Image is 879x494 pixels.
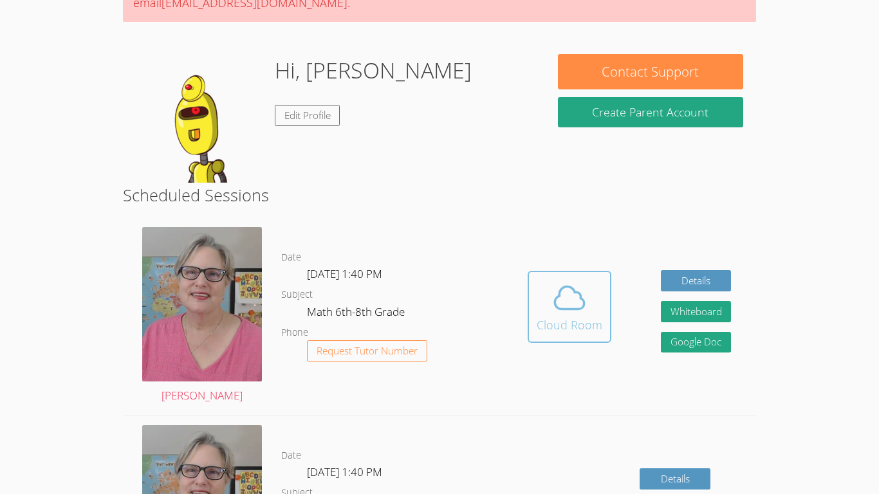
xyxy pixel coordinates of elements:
h2: Scheduled Sessions [123,183,756,207]
a: Edit Profile [275,105,340,126]
dt: Date [281,250,301,266]
div: Cloud Room [537,316,602,334]
a: Details [640,468,710,489]
button: Contact Support [558,54,743,89]
span: Request Tutor Number [317,346,418,356]
dt: Subject [281,287,313,303]
dt: Date [281,448,301,464]
button: Create Parent Account [558,97,743,127]
img: avatar.png [142,227,262,381]
h1: Hi, [PERSON_NAME] [275,54,472,87]
span: [DATE] 1:40 PM [307,266,382,281]
img: default.png [136,54,264,183]
a: [PERSON_NAME] [142,227,262,405]
a: Google Doc [661,332,732,353]
button: Whiteboard [661,301,732,322]
a: Details [661,270,732,291]
button: Request Tutor Number [307,340,427,361]
dt: Phone [281,325,308,341]
dd: Math 6th-8th Grade [307,303,407,325]
button: Cloud Room [528,271,611,343]
span: [DATE] 1:40 PM [307,464,382,479]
